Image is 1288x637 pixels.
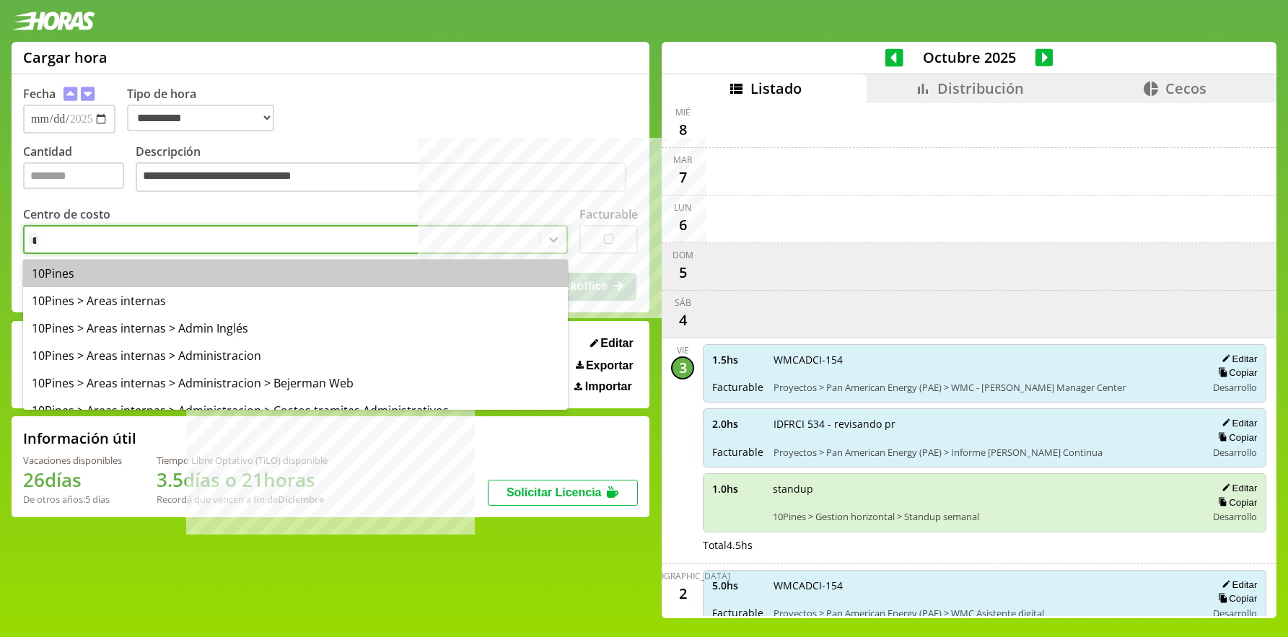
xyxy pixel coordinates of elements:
div: 10Pines > Areas internas [23,287,568,315]
span: Proyectos > Pan American Energy (PAE) > WMC - [PERSON_NAME] Manager Center [774,381,1196,394]
span: Editar [600,337,633,350]
h1: 26 días [23,467,122,493]
div: De otros años: 5 días [23,493,122,506]
span: Proyectos > Pan American Energy (PAE) > WMC Asistente digital [774,607,1196,620]
div: Total 4.5 hs [703,538,1266,552]
div: Tiempo Libre Optativo (TiLO) disponible [157,454,328,467]
div: 2 [671,582,694,605]
div: 5 [671,261,694,284]
span: Listado [750,79,802,98]
button: Editar [1217,417,1257,429]
div: 3 [671,356,694,379]
div: mié [675,106,691,118]
button: Editar [1217,579,1257,591]
span: 1.5 hs [712,353,763,366]
div: 10Pines > Areas internas > Administracion > Costos tramites Administrativos [23,397,568,424]
div: 7 [671,166,694,189]
span: 1.0 hs [712,482,763,496]
button: Editar [586,336,638,351]
div: sáb [675,296,691,309]
span: 2.0 hs [712,417,763,431]
div: 8 [671,118,694,141]
span: Cecos [1165,79,1206,98]
button: Exportar [571,359,638,373]
label: Descripción [136,144,638,196]
select: Tipo de hora [127,105,274,131]
span: Facturable [712,380,763,394]
label: Fecha [23,86,56,102]
div: dom [673,249,693,261]
label: Centro de costo [23,206,110,222]
label: Tipo de hora [127,86,286,133]
span: Exportar [586,359,634,372]
div: 6 [671,214,694,237]
div: Vacaciones disponibles [23,454,122,467]
span: 5.0 hs [712,579,763,592]
span: Desarrollo [1213,446,1257,459]
img: logotipo [12,12,95,30]
b: Diciembre [278,493,324,506]
h2: Información útil [23,429,136,448]
button: Copiar [1214,592,1257,605]
span: Importar [585,380,632,393]
span: Distribución [937,79,1024,98]
input: Cantidad [23,162,124,189]
h1: Cargar hora [23,48,108,67]
button: Editar [1217,482,1257,494]
label: Facturable [579,206,638,222]
span: Octubre 2025 [903,48,1035,67]
label: Cantidad [23,144,136,196]
button: Copiar [1214,366,1257,379]
div: vie [677,344,689,356]
span: Desarrollo [1213,381,1257,394]
span: WMCADCI-154 [774,579,1196,592]
textarea: Descripción [136,162,626,193]
div: 10Pines > Areas internas > Administracion > Bejerman Web [23,369,568,397]
div: 10Pines > Areas internas > Administracion [23,342,568,369]
div: 10Pines [23,260,568,287]
div: mar [673,154,692,166]
div: lun [674,201,691,214]
div: [DEMOGRAPHIC_DATA] [635,570,730,582]
span: Desarrollo [1213,510,1257,523]
span: Facturable [712,606,763,620]
div: scrollable content [662,103,1276,616]
h1: 3.5 días o 21 horas [157,467,328,493]
span: Proyectos > Pan American Energy (PAE) > Informe [PERSON_NAME] Continua [774,446,1196,459]
span: Solicitar Licencia [507,486,602,498]
div: 10Pines > Areas internas > Admin Inglés [23,315,568,342]
button: Copiar [1214,496,1257,509]
button: Copiar [1214,431,1257,444]
span: IDFRCI 534 - revisando pr [774,417,1196,431]
span: WMCADCI-154 [774,353,1196,366]
div: 4 [671,309,694,332]
button: Editar [1217,353,1257,365]
span: Desarrollo [1213,607,1257,620]
span: Facturable [712,445,763,459]
button: Solicitar Licencia [488,480,638,506]
div: Recordá que vencen a fin de [157,493,328,506]
span: 10Pines > Gestion horizontal > Standup semanal [773,510,1196,523]
span: standup [773,482,1196,496]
